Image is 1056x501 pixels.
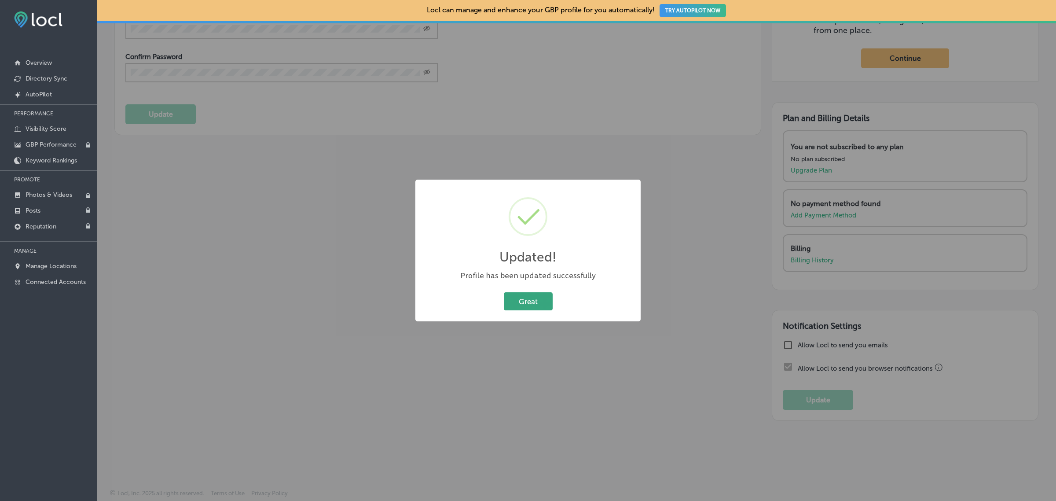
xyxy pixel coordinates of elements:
[26,75,67,82] p: Directory Sync
[424,270,632,281] div: Profile has been updated successfully
[26,191,72,199] p: Photos & Videos
[499,249,557,265] h2: Updated!
[26,207,40,214] p: Posts
[26,141,77,148] p: GBP Performance
[26,59,52,66] p: Overview
[26,157,77,164] p: Keyword Rankings
[26,262,77,270] p: Manage Locations
[26,125,66,133] p: Visibility Score
[26,278,86,286] p: Connected Accounts
[26,223,56,230] p: Reputation
[504,292,553,310] button: Great
[14,11,62,28] img: fda3e92497d09a02dc62c9cd864e3231.png
[26,91,52,98] p: AutoPilot
[660,4,726,17] button: TRY AUTOPILOT NOW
